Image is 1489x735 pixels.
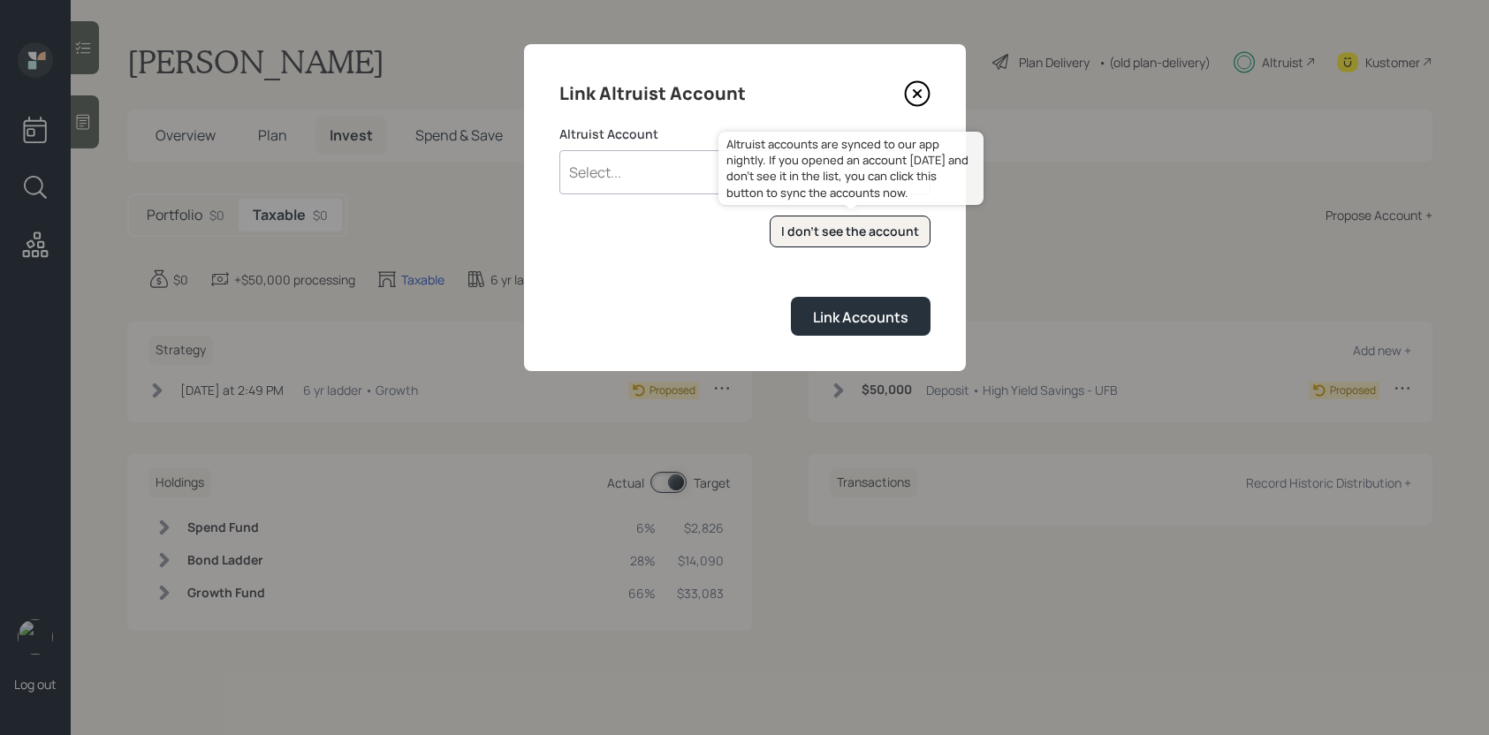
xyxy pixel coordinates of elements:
div: I don't see the account [781,223,919,240]
h4: Link Altruist Account [559,80,746,108]
div: Link Accounts [813,307,908,327]
button: I don't see the account [770,216,931,248]
button: Link Accounts [791,297,931,335]
label: Altruist Account [559,125,931,143]
div: Select... [569,163,621,182]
